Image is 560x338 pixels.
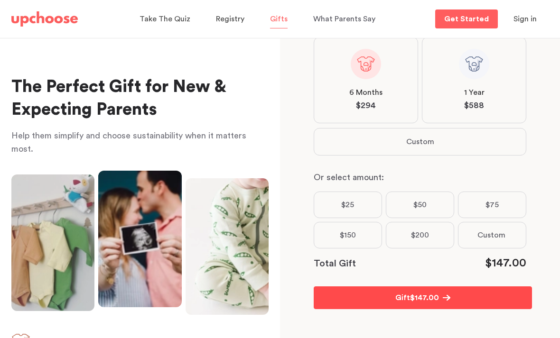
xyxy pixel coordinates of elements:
label: $75 [458,192,526,218]
div: $ 147.00 [485,256,526,271]
a: Registry [216,10,247,28]
span: 1 Year [464,87,485,98]
span: Registry [216,15,244,23]
button: Custom [314,128,526,155]
label: $50 [386,192,454,218]
span: $ 147.00 [410,292,439,303]
span: $ 588 [464,100,484,111]
img: Colorful organic cotton baby bodysuits hanging on a rack [11,174,94,311]
span: What Parents Say [313,15,375,23]
span: Help them simplify and choose sustainability when it matters most. [11,131,246,153]
span: Gifts [270,15,288,23]
label: $150 [314,222,382,248]
h1: The Perfect Gift for New & Expecting Parents [11,76,269,121]
a: UpChoose [11,9,78,29]
span: Take The Quiz [140,15,190,23]
span: Custom [477,229,505,241]
span: 6 Months [349,87,383,98]
label: $25 [314,192,382,218]
img: UpChoose [11,11,78,27]
img: Expecting parents showing a scan of their upcoming baby [98,171,181,307]
a: Take The Quiz [140,10,193,28]
p: Total Gift [314,256,356,271]
p: Gift [395,292,410,303]
a: Get Started [435,9,498,28]
span: $ 294 [356,100,376,111]
img: baby wearing adorable romper from UpChoose [186,178,269,315]
span: Sign in [513,15,537,23]
p: Get Started [444,15,489,23]
a: What Parents Say [313,10,378,28]
label: $200 [386,222,454,248]
button: Sign in [502,9,549,28]
a: Gifts [270,10,290,28]
p: Or select amount: [314,171,526,184]
button: Gift$147.00 [314,286,532,309]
